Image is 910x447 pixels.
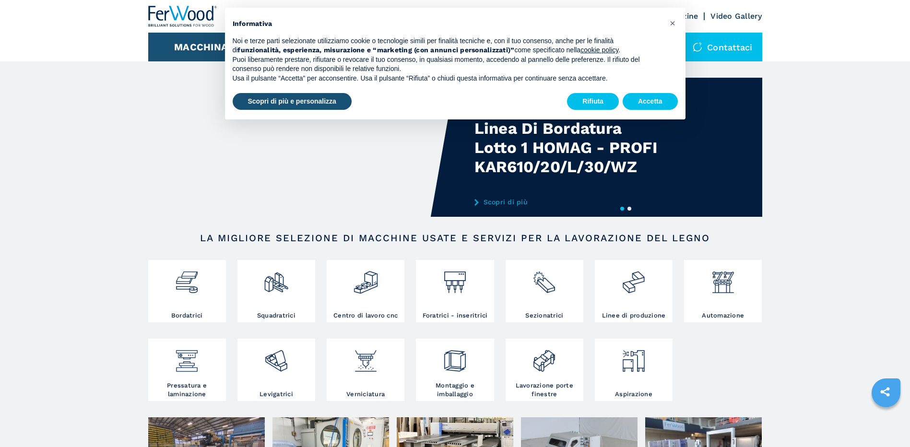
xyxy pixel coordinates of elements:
video: Your browser does not support the video tag. [148,78,455,217]
img: automazione.png [710,262,736,295]
h3: Squadratrici [257,311,295,320]
button: Chiudi questa informativa [665,15,681,31]
h3: Bordatrici [171,311,203,320]
img: centro_di_lavoro_cnc_2.png [353,262,378,295]
a: Montaggio e imballaggio [416,339,494,401]
a: Lavorazione porte finestre [506,339,583,401]
img: foratrici_inseritrici_2.png [442,262,468,295]
button: 1 [620,207,624,211]
p: Noi e terze parti selezionate utilizziamo cookie o tecnologie simili per finalità tecniche e, con... [233,36,662,55]
button: Scopri di più e personalizza [233,93,352,110]
img: pressa-strettoia.png [174,341,200,374]
img: levigatrici_2.png [263,341,289,374]
a: Foratrici - inseritrici [416,260,494,322]
p: Usa il pulsante “Accetta” per acconsentire. Usa il pulsante “Rifiuta” o chiudi questa informativa... [233,74,662,83]
a: cookie policy [580,46,618,54]
img: squadratrici_2.png [263,262,289,295]
button: Accetta [623,93,678,110]
a: Video Gallery [710,12,762,21]
strong: funzionalità, esperienza, misurazione e “marketing (con annunci personalizzati)” [237,46,514,54]
img: sezionatrici_2.png [532,262,557,295]
h3: Verniciatura [346,390,385,399]
button: 2 [627,207,631,211]
a: Levigatrici [237,339,315,401]
div: Contattaci [683,33,762,61]
a: Automazione [684,260,762,322]
h2: LA MIGLIORE SELEZIONE DI MACCHINE USATE E SERVIZI PER LA LAVORAZIONE DEL LEGNO [179,232,732,244]
a: Bordatrici [148,260,226,322]
a: Scopri di più [474,198,662,206]
img: Contattaci [693,42,702,52]
a: Verniciatura [327,339,404,401]
a: Sezionatrici [506,260,583,322]
h3: Linee di produzione [602,311,666,320]
p: Puoi liberamente prestare, rifiutare o revocare il tuo consenso, in qualsiasi momento, accedendo ... [233,55,662,74]
h3: Levigatrici [260,390,293,399]
img: aspirazione_1.png [621,341,646,374]
button: Macchinari [174,41,238,53]
h3: Automazione [702,311,744,320]
a: Centro di lavoro cnc [327,260,404,322]
h3: Sezionatrici [525,311,563,320]
h3: Centro di lavoro cnc [333,311,398,320]
a: Aspirazione [595,339,673,401]
h3: Montaggio e imballaggio [418,381,491,399]
img: montaggio_imballaggio_2.png [442,341,468,374]
h3: Pressatura e laminazione [151,381,224,399]
h2: Informativa [233,19,662,29]
a: sharethis [873,380,897,404]
img: Ferwood [148,6,217,27]
img: verniciatura_1.png [353,341,378,374]
h3: Lavorazione porte finestre [508,381,581,399]
img: lavorazione_porte_finestre_2.png [532,341,557,374]
a: Squadratrici [237,260,315,322]
span: × [670,17,675,29]
a: Linee di produzione [595,260,673,322]
a: Pressatura e laminazione [148,339,226,401]
img: linee_di_produzione_2.png [621,262,646,295]
img: bordatrici_1.png [174,262,200,295]
h3: Aspirazione [615,390,652,399]
h3: Foratrici - inseritrici [423,311,488,320]
button: Rifiuta [567,93,619,110]
iframe: Chat [869,404,903,440]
